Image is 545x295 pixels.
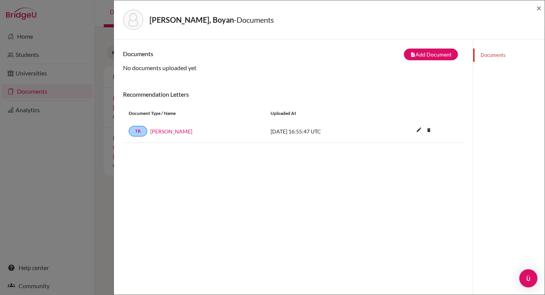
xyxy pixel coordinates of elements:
[536,3,542,13] button: Close
[423,126,434,136] a: delete
[413,125,425,136] button: edit
[123,49,464,72] div: No documents uploaded yet
[423,124,434,136] i: delete
[123,110,265,117] div: Document Type / Name
[123,91,464,98] h6: Recommendation Letters
[265,110,378,117] div: Uploaded at
[404,49,458,60] button: note_addAdd Document
[536,2,542,13] span: ×
[271,128,321,135] span: [DATE] 16:55:47 UTC
[519,269,537,287] div: Open Intercom Messenger
[234,15,274,24] span: - Documents
[129,126,147,137] a: TR
[473,49,545,62] a: Documents
[150,127,192,135] a: [PERSON_NAME]
[410,52,416,57] i: note_add
[123,50,293,57] h6: Documents
[149,15,234,24] strong: [PERSON_NAME], Boyan
[413,124,425,136] i: edit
